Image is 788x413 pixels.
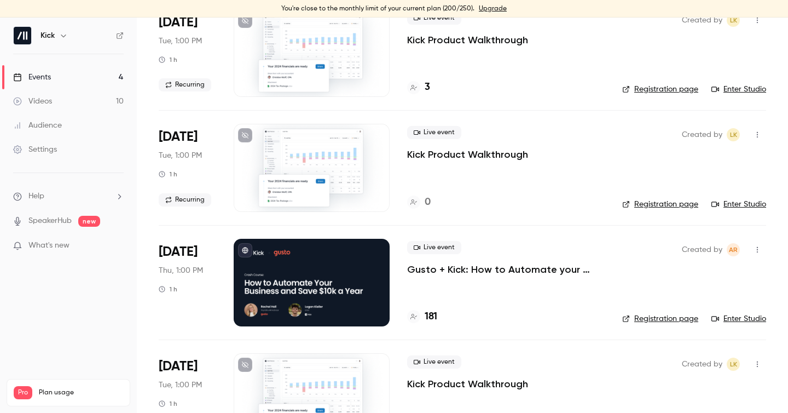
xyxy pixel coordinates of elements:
span: Live event [407,12,461,25]
div: Settings [13,144,57,155]
div: Sep 16 Tue, 11:00 AM (America/Los Angeles) [159,9,216,97]
span: AR [729,243,738,256]
h6: Kick [40,30,55,41]
span: [DATE] [159,14,198,31]
span: Live event [407,126,461,139]
div: Sep 23 Tue, 11:00 AM (America/Los Angeles) [159,124,216,211]
h4: 3 [425,80,430,95]
div: Videos [13,96,52,107]
a: 3 [407,80,430,95]
span: Andrew Roth [727,243,740,256]
span: What's new [28,240,69,251]
a: SpeakerHub [28,215,72,227]
a: Registration page [622,199,698,210]
a: Upgrade [479,4,507,13]
a: 0 [407,195,431,210]
span: [DATE] [159,358,198,375]
span: Plan usage [39,388,123,397]
div: Events [13,72,51,83]
a: 181 [407,309,437,324]
a: Kick Product Walkthrough [407,377,528,391]
span: Tue, 1:00 PM [159,36,202,47]
div: 1 h [159,285,177,294]
a: Gusto + Kick: How to Automate your Business and Save $10k a Year [407,263,605,276]
h4: 181 [425,309,437,324]
div: 1 h [159,55,177,64]
h4: 0 [425,195,431,210]
div: Audience [13,120,62,131]
span: Created by [682,128,722,141]
span: Help [28,191,44,202]
a: Registration page [622,84,698,95]
span: Live event [407,241,461,254]
span: Thu, 1:00 PM [159,265,203,276]
span: new [78,216,100,227]
li: help-dropdown-opener [13,191,124,202]
span: Created by [682,358,722,371]
span: Recurring [159,193,211,206]
span: Created by [682,243,722,256]
span: Recurring [159,78,211,91]
span: Logan Kieller [727,14,740,27]
img: Kick [14,27,31,44]
span: Tue, 1:00 PM [159,150,202,161]
span: Live event [407,355,461,369]
div: 1 h [159,170,177,179]
a: Registration page [622,313,698,324]
span: Pro [14,386,32,399]
div: Sep 25 Thu, 11:00 AM (America/Vancouver) [159,239,216,326]
a: Enter Studio [711,84,766,95]
a: Enter Studio [711,199,766,210]
span: [DATE] [159,128,198,146]
iframe: Noticeable Trigger [111,241,124,251]
span: Tue, 1:00 PM [159,380,202,391]
span: [DATE] [159,243,198,261]
span: Logan Kieller [727,358,740,371]
span: LK [730,128,737,141]
span: LK [730,358,737,371]
a: Enter Studio [711,313,766,324]
span: Created by [682,14,722,27]
div: 1 h [159,399,177,408]
span: LK [730,14,737,27]
a: Kick Product Walkthrough [407,148,528,161]
span: Logan Kieller [727,128,740,141]
a: Kick Product Walkthrough [407,33,528,47]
